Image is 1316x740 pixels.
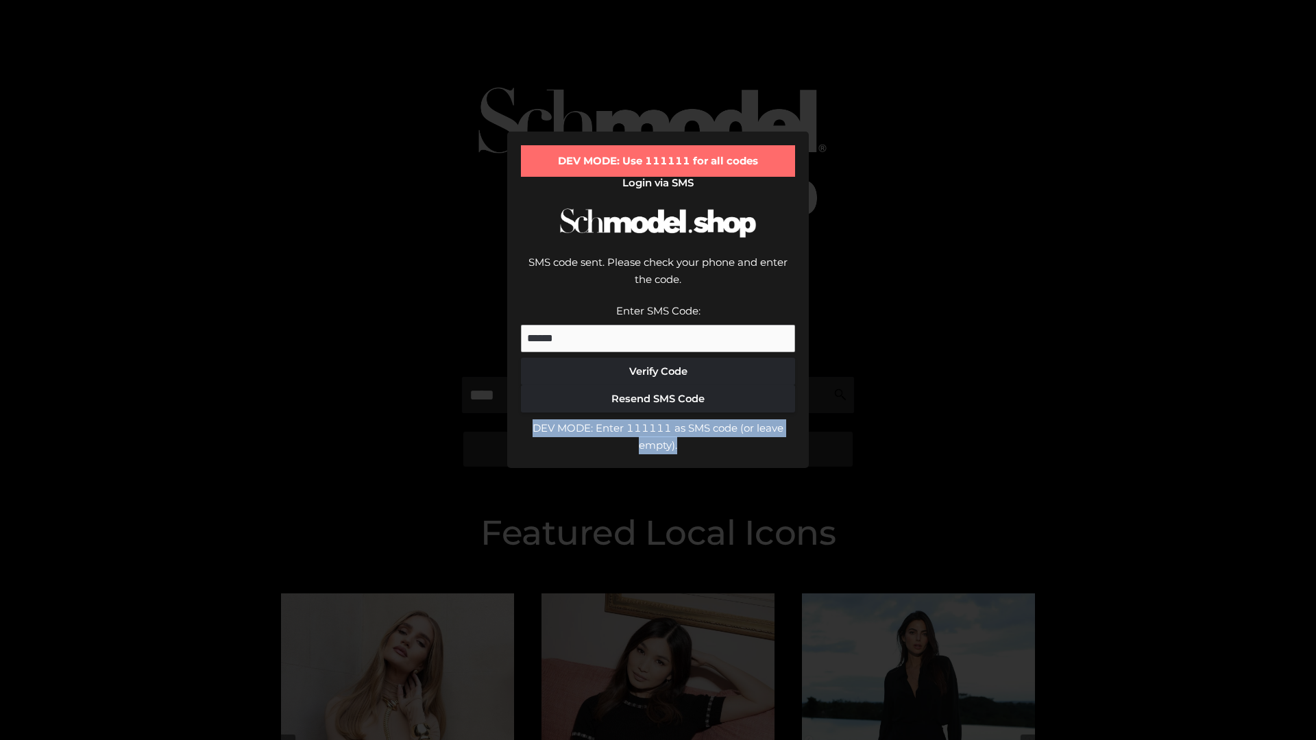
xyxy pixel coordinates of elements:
div: SMS code sent. Please check your phone and enter the code. [521,254,795,302]
div: DEV MODE: Enter 111111 as SMS code (or leave empty). [521,419,795,454]
div: DEV MODE: Use 111111 for all codes [521,145,795,177]
label: Enter SMS Code: [616,304,700,317]
button: Resend SMS Code [521,385,795,412]
img: Schmodel Logo [555,196,761,250]
h2: Login via SMS [521,177,795,189]
button: Verify Code [521,358,795,385]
